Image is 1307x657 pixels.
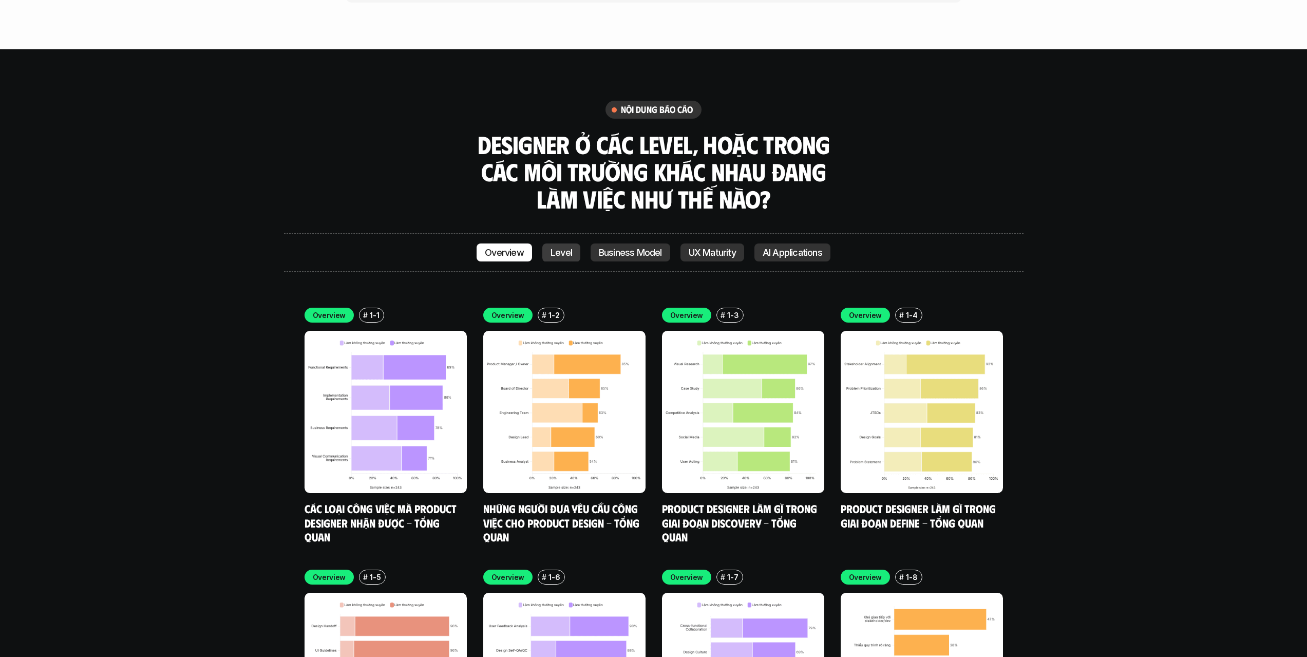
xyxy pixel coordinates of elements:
h6: nội dung báo cáo [621,104,693,116]
a: Level [542,243,580,262]
p: 1-6 [548,572,560,583]
p: 1-7 [727,572,738,583]
p: 1-5 [370,572,381,583]
h3: Designer ở các level, hoặc trong các môi trường khác nhau đang làm việc như thế nào? [474,131,834,212]
h6: # [542,311,546,319]
p: 1-1 [370,310,379,321]
p: 1-8 [906,572,917,583]
p: Overview [491,572,525,583]
h6: # [721,311,725,319]
p: Overview [849,310,882,321]
p: UX Maturity [689,248,736,258]
h6: # [363,311,368,319]
a: Business Model [591,243,670,262]
a: AI Applications [754,243,830,262]
a: UX Maturity [680,243,744,262]
p: 1-3 [727,310,738,321]
h6: # [363,573,368,581]
h6: # [899,573,904,581]
h6: # [899,311,904,319]
p: 1-2 [548,310,559,321]
p: Overview [485,248,524,258]
p: Business Model [599,248,662,258]
a: Những người đưa yêu cầu công việc cho Product Design - Tổng quan [483,501,642,543]
a: Các loại công việc mà Product Designer nhận được - Tổng quan [305,501,459,543]
h6: # [721,573,725,581]
p: Level [551,248,572,258]
p: Overview [313,310,346,321]
p: Overview [313,572,346,583]
p: AI Applications [763,248,822,258]
p: Overview [670,572,704,583]
a: Product Designer làm gì trong giai đoạn Discovery - Tổng quan [662,501,820,543]
p: Overview [849,572,882,583]
a: Overview [477,243,532,262]
h6: # [542,573,546,581]
p: Overview [670,310,704,321]
p: 1-4 [906,310,917,321]
a: Product Designer làm gì trong giai đoạn Define - Tổng quan [841,501,998,530]
p: Overview [491,310,525,321]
